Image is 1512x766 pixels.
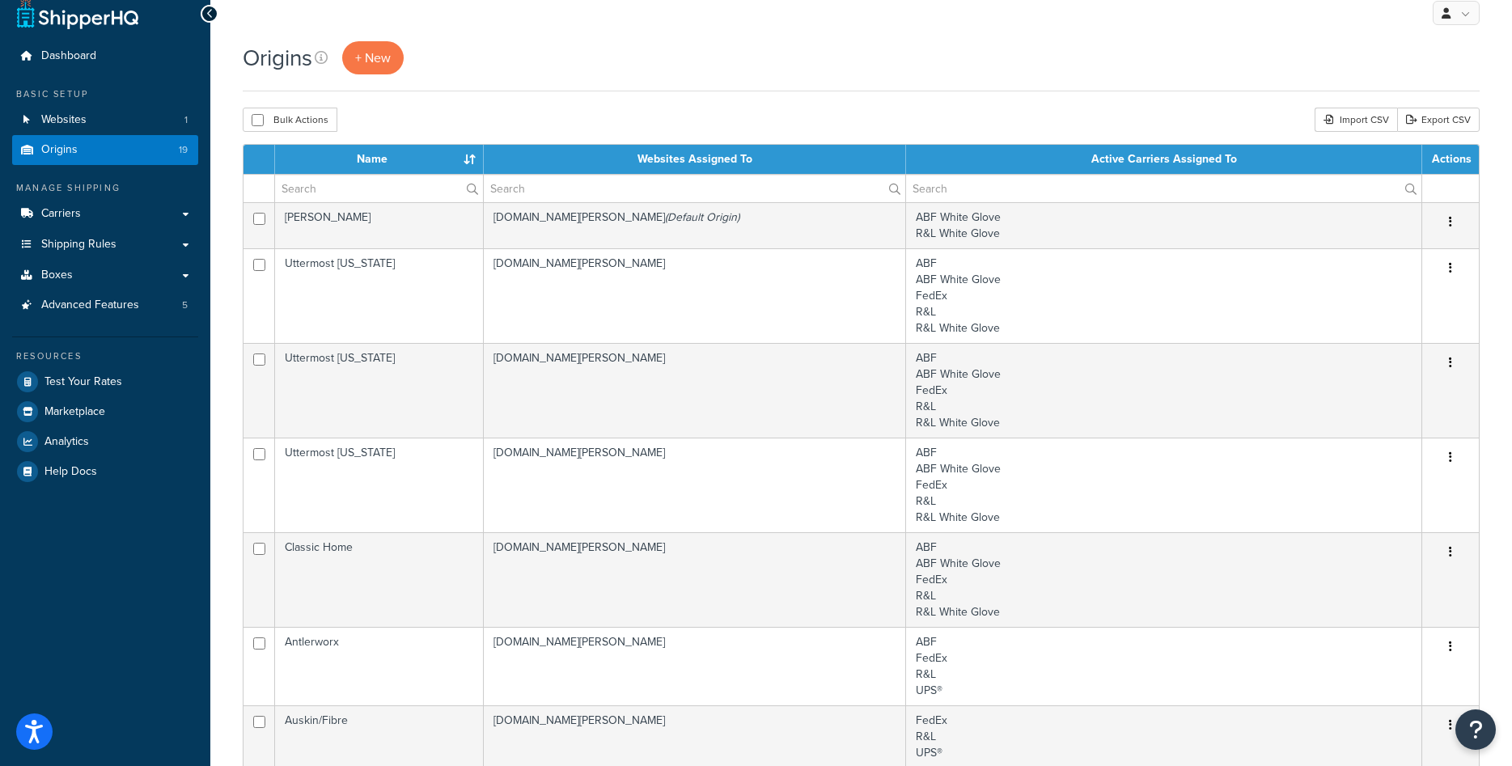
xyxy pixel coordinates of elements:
[275,145,484,174] th: Name : activate to sort column ascending
[275,343,484,438] td: Uttermost [US_STATE]
[906,532,1422,627] td: ABF ABF White Glove FedEx R&L R&L White Glove
[41,298,139,312] span: Advanced Features
[44,375,122,389] span: Test Your Rates
[12,290,198,320] li: Advanced Features
[906,175,1421,202] input: Search
[44,465,97,479] span: Help Docs
[484,438,906,532] td: [DOMAIN_NAME][PERSON_NAME]
[906,438,1422,532] td: ABF ABF White Glove FedEx R&L R&L White Glove
[12,290,198,320] a: Advanced Features 5
[1315,108,1397,132] div: Import CSV
[906,202,1422,248] td: ABF White Glove R&L White Glove
[484,145,906,174] th: Websites Assigned To
[12,260,198,290] a: Boxes
[484,532,906,627] td: [DOMAIN_NAME][PERSON_NAME]
[1422,145,1479,174] th: Actions
[12,199,198,229] a: Carriers
[906,343,1422,438] td: ABF ABF White Glove FedEx R&L R&L White Glove
[41,49,96,63] span: Dashboard
[665,209,739,226] i: (Default Origin)
[41,113,87,127] span: Websites
[41,269,73,282] span: Boxes
[906,627,1422,705] td: ABF FedEx R&L UPS®
[12,87,198,101] div: Basic Setup
[12,105,198,135] a: Websites 1
[484,175,905,202] input: Search
[12,367,198,396] a: Test Your Rates
[243,42,312,74] h1: Origins
[275,175,483,202] input: Search
[12,105,198,135] li: Websites
[41,238,116,252] span: Shipping Rules
[275,248,484,343] td: Uttermost [US_STATE]
[12,230,198,260] a: Shipping Rules
[906,248,1422,343] td: ABF ABF White Glove FedEx R&L R&L White Glove
[184,113,188,127] span: 1
[484,343,906,438] td: [DOMAIN_NAME][PERSON_NAME]
[484,627,906,705] td: [DOMAIN_NAME][PERSON_NAME]
[44,405,105,419] span: Marketplace
[275,627,484,705] td: Antlerworx
[12,41,198,71] a: Dashboard
[1455,709,1496,750] button: Open Resource Center
[12,427,198,456] a: Analytics
[906,145,1422,174] th: Active Carriers Assigned To
[182,298,188,312] span: 5
[12,397,198,426] a: Marketplace
[342,41,404,74] a: + New
[484,202,906,248] td: [DOMAIN_NAME][PERSON_NAME]
[275,202,484,248] td: [PERSON_NAME]
[12,457,198,486] a: Help Docs
[484,248,906,343] td: [DOMAIN_NAME][PERSON_NAME]
[1397,108,1480,132] a: Export CSV
[243,108,337,132] button: Bulk Actions
[12,135,198,165] li: Origins
[275,438,484,532] td: Uttermost [US_STATE]
[275,532,484,627] td: Classic Home
[12,181,198,195] div: Manage Shipping
[179,143,188,157] span: 19
[355,49,391,67] span: + New
[12,349,198,363] div: Resources
[12,135,198,165] a: Origins 19
[44,435,89,449] span: Analytics
[41,143,78,157] span: Origins
[41,207,81,221] span: Carriers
